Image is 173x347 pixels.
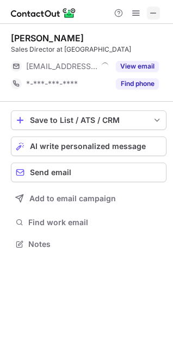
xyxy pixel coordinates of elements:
[11,215,166,230] button: Find work email
[11,189,166,208] button: Add to email campaign
[11,237,166,252] button: Notes
[28,239,162,249] span: Notes
[30,116,147,125] div: Save to List / ATS / CRM
[29,194,116,203] span: Add to email campaign
[28,218,162,227] span: Find work email
[30,142,146,151] span: AI write personalized message
[11,45,166,54] div: Sales Director at [GEOGRAPHIC_DATA]
[11,110,166,130] button: save-profile-one-click
[11,137,166,156] button: AI write personalized message
[116,78,159,89] button: Reveal Button
[11,7,76,20] img: ContactOut v5.3.10
[11,163,166,182] button: Send email
[30,168,71,177] span: Send email
[116,61,159,72] button: Reveal Button
[11,33,84,44] div: [PERSON_NAME]
[26,61,97,71] span: [EMAIL_ADDRESS][DOMAIN_NAME]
